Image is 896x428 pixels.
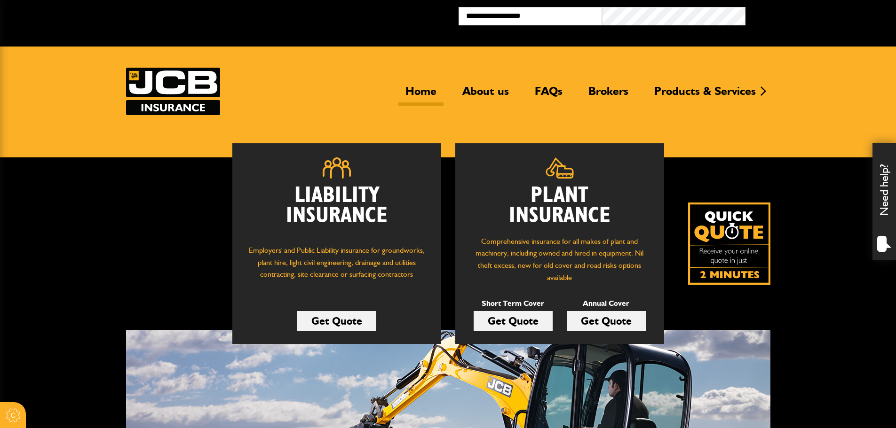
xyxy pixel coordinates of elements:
[567,297,646,310] p: Annual Cover
[297,311,376,331] a: Get Quote
[688,202,770,285] a: Get your insurance quote isn just 2-minutes
[745,7,889,22] button: Broker Login
[126,68,220,115] img: JCB Insurance Services logo
[872,143,896,260] div: Need help?
[688,202,770,285] img: Quick Quote
[246,186,427,235] h2: Liability Insurance
[647,84,763,106] a: Products & Services
[567,311,646,331] a: Get Quote
[469,235,650,283] p: Comprehensive insurance for all makes of plant and machinery, including owned and hired in equipm...
[528,84,570,106] a: FAQs
[474,311,553,331] a: Get Quote
[469,186,650,226] h2: Plant Insurance
[246,244,427,289] p: Employers' and Public Liability insurance for groundworks, plant hire, light civil engineering, d...
[398,84,444,106] a: Home
[581,84,635,106] a: Brokers
[126,68,220,115] a: JCB Insurance Services
[455,84,516,106] a: About us
[474,297,553,310] p: Short Term Cover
